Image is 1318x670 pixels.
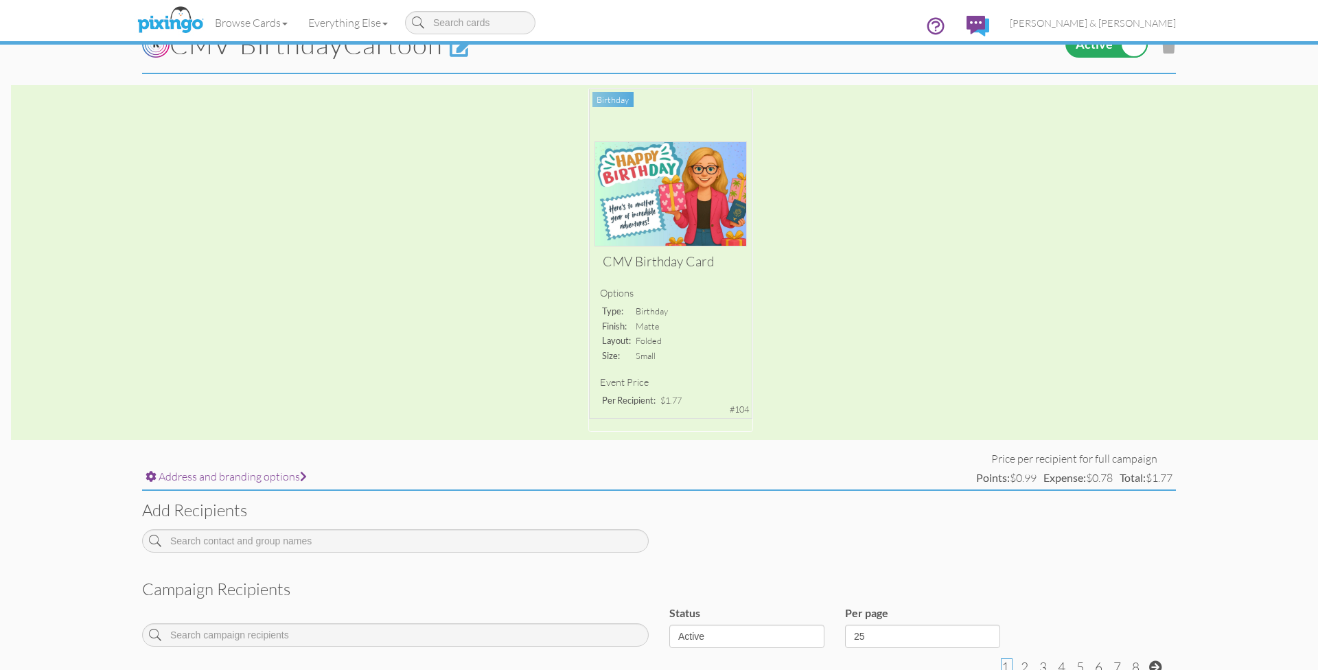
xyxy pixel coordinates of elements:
input: Search campaign recipients [142,623,649,647]
strong: Total: [1120,471,1146,484]
td: $1.77 [1116,467,1176,489]
strong: Expense: [1043,471,1086,484]
a: Everything Else [298,5,398,40]
td: Price per recipient for full campaign [973,451,1176,467]
img: pixingo logo [134,3,207,38]
td: $0.78 [1040,467,1116,489]
h3: Campaign recipients [142,580,1176,598]
input: Search cards [405,11,535,34]
td: $0.99 [973,467,1040,489]
a: [PERSON_NAME] & [PERSON_NAME] [999,5,1186,41]
img: comments.svg [967,16,989,36]
span: Address and branding options [159,470,307,483]
h3: Add recipients [142,501,1176,519]
label: Per page [845,605,888,621]
input: Search contact and group names [142,529,649,553]
label: Status [669,605,700,621]
a: Browse Cards [205,5,298,40]
span: [PERSON_NAME] & [PERSON_NAME] [1010,17,1176,29]
strong: Points: [976,471,1010,484]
